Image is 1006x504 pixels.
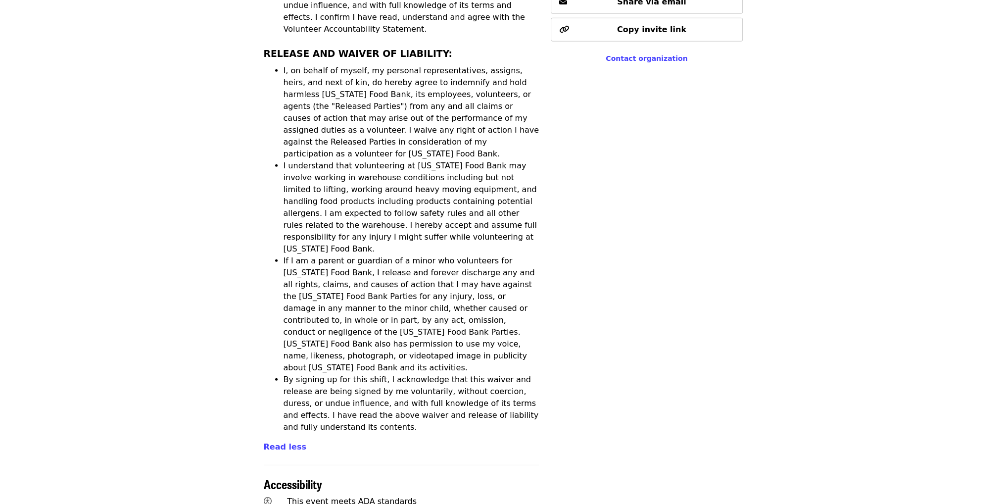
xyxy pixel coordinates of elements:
li: I, on behalf of myself, my personal representatives, assigns, heirs, and next of kin, do hereby a... [284,65,539,160]
span: Copy invite link [617,25,686,34]
a: Contact organization [606,54,687,62]
button: Copy invite link [551,18,742,42]
button: Read less [264,441,306,453]
span: Read less [264,442,306,452]
li: I understand that volunteering at [US_STATE] Food Bank may involve working in warehouse condition... [284,160,539,255]
strong: RELEASE AND WAIVER OF LIABILITY: [264,49,452,59]
li: If I am a parent or guardian of a minor who volunteers for [US_STATE] Food Bank, I release and fo... [284,255,539,374]
span: Accessibility [264,475,322,493]
li: By signing up for this shift, I acknowledge that this waiver and release are being signed by me v... [284,374,539,433]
